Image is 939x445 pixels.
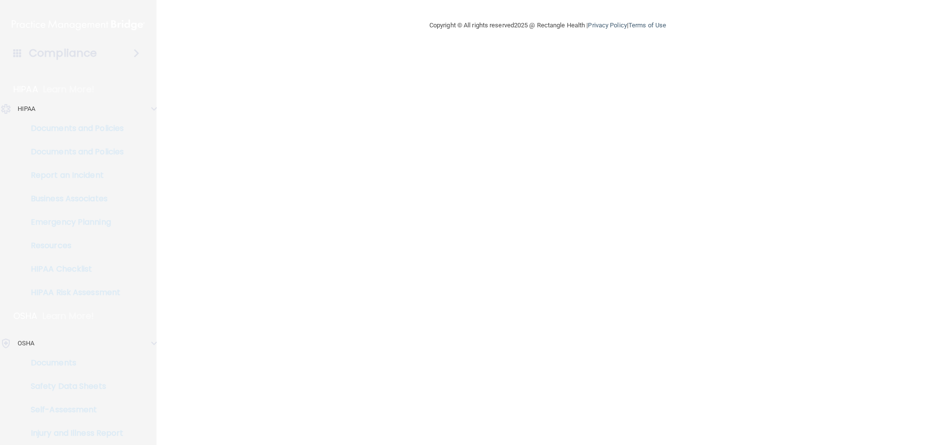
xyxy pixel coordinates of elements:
p: HIPAA Risk Assessment [6,288,140,297]
p: Learn More! [43,310,94,322]
a: Privacy Policy [588,21,626,29]
p: Self-Assessment [6,405,140,415]
p: HIPAA Checklist [6,264,140,274]
p: Resources [6,241,140,251]
p: Report an Incident [6,170,140,180]
p: Injury and Illness Report [6,428,140,438]
p: Documents and Policies [6,147,140,157]
img: PMB logo [12,15,145,35]
p: HIPAA [13,84,38,95]
p: Safety Data Sheets [6,381,140,391]
p: HIPAA [18,103,36,115]
p: Documents [6,358,140,368]
h4: Compliance [29,46,97,60]
p: Business Associates [6,194,140,204]
p: OSHA [13,310,38,322]
div: Copyright © All rights reserved 2025 @ Rectangle Health | | [369,10,726,41]
p: Emergency Planning [6,217,140,227]
a: Terms of Use [628,21,666,29]
p: Documents and Policies [6,124,140,133]
p: OSHA [18,338,34,349]
p: Learn More! [43,84,95,95]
